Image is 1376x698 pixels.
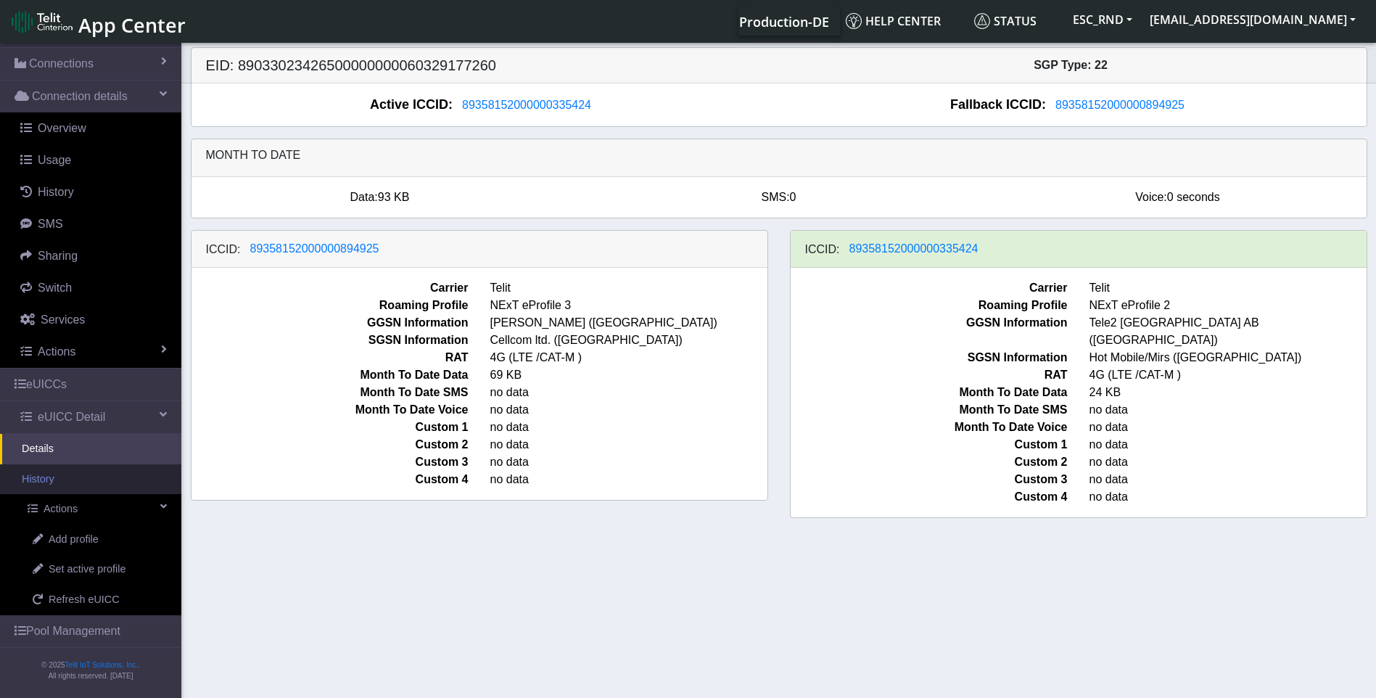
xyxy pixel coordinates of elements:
[38,408,105,426] span: eUICC Detail
[49,562,125,578] span: Set active profile
[479,384,778,401] span: no data
[181,401,479,419] span: Month To Date Voice
[780,297,1079,314] span: Roaming Profile
[479,436,778,453] span: no data
[974,13,990,29] img: status.svg
[12,6,184,37] a: App Center
[38,218,63,230] span: SMS
[846,13,941,29] span: Help center
[780,419,1079,436] span: Month To Date Voice
[181,471,479,488] span: Custom 4
[6,208,181,240] a: SMS
[38,345,75,358] span: Actions
[479,349,778,366] span: 4G (LTE /CAT-M )
[780,279,1079,297] span: Carrier
[6,176,181,208] a: History
[1167,191,1220,203] span: 0 seconds
[6,240,181,272] a: Sharing
[780,349,1079,366] span: SGSN Information
[78,12,186,38] span: App Center
[6,144,181,176] a: Usage
[206,148,1352,162] h6: Month to date
[1064,7,1141,33] button: ESC_RND
[378,191,410,203] span: 93 KB
[181,384,479,401] span: Month To Date SMS
[1141,7,1364,33] button: [EMAIL_ADDRESS][DOMAIN_NAME]
[11,525,181,555] a: Add profile
[479,279,778,297] span: Telit
[780,314,1079,349] span: GGSN Information
[241,239,389,258] button: 89358152000000894925
[479,366,778,384] span: 69 KB
[181,314,479,332] span: GGSN Information
[181,366,479,384] span: Month To Date Data
[479,471,778,488] span: no data
[1034,59,1108,71] span: SGP Type: 22
[1046,96,1194,115] button: 89358152000000894925
[32,88,128,105] span: Connection details
[805,242,840,256] h6: ICCID:
[38,122,86,134] span: Overview
[29,55,94,73] span: Connections
[181,349,479,366] span: RAT
[453,96,601,115] button: 89358152000000335424
[350,191,378,203] span: Data:
[38,186,74,198] span: History
[6,401,181,433] a: eUICC Detail
[181,453,479,471] span: Custom 3
[38,282,72,294] span: Switch
[950,95,1046,115] span: Fallback ICCID:
[181,419,479,436] span: Custom 1
[11,585,181,615] a: Refresh eUICC
[479,401,778,419] span: no data
[6,494,181,525] a: Actions
[846,13,862,29] img: knowledge.svg
[370,95,453,115] span: Active ICCID:
[1055,99,1185,111] span: 89358152000000894925
[780,401,1079,419] span: Month To Date SMS
[479,419,778,436] span: no data
[849,242,979,255] span: 89358152000000335424
[968,7,1064,36] a: Status
[840,7,968,36] a: Help center
[44,501,78,517] span: Actions
[181,436,479,453] span: Custom 2
[780,453,1079,471] span: Custom 2
[38,250,78,262] span: Sharing
[12,10,73,33] img: logo-telit-cinterion-gw-new.png
[65,661,138,669] a: Telit IoT Solutions, Inc.
[479,314,778,332] span: [PERSON_NAME] ([GEOGRAPHIC_DATA])
[6,112,181,144] a: Overview
[479,453,778,471] span: no data
[6,272,181,304] a: Switch
[739,13,829,30] span: Production-DE
[38,154,71,166] span: Usage
[41,313,85,326] span: Services
[1135,191,1167,203] span: Voice:
[250,242,379,255] span: 89358152000000894925
[738,7,828,36] a: Your current platform instance
[6,336,181,368] a: Actions
[780,366,1079,384] span: RAT
[780,384,1079,401] span: Month To Date Data
[479,297,778,314] span: NExT eProfile 3
[181,332,479,349] span: SGSN Information
[11,554,181,585] a: Set active profile
[780,436,1079,453] span: Custom 1
[181,297,479,314] span: Roaming Profile
[181,279,479,297] span: Carrier
[790,191,796,203] span: 0
[462,99,591,111] span: 89358152000000335424
[195,57,779,74] h5: EID: 89033023426500000000060329177260
[49,592,120,608] span: Refresh eUICC
[479,332,778,349] span: Cellcom ltd. ([GEOGRAPHIC_DATA])
[761,191,789,203] span: SMS:
[49,532,99,548] span: Add profile
[6,304,181,336] a: Services
[206,242,241,256] h6: ICCID:
[974,13,1037,29] span: Status
[780,471,1079,488] span: Custom 3
[840,239,988,258] button: 89358152000000335424
[780,488,1079,506] span: Custom 4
